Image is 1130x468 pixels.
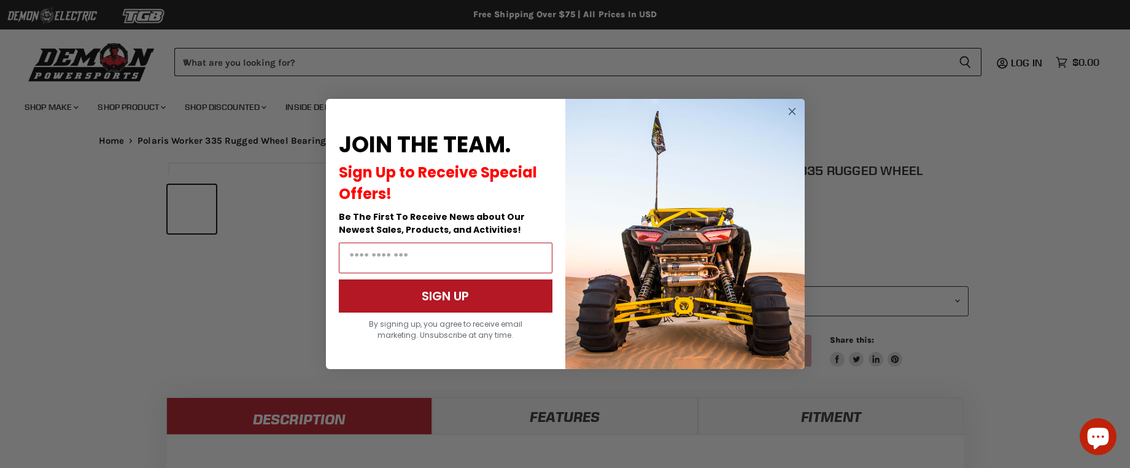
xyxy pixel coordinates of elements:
img: a9095488-b6e7-41ba-879d-588abfab540b.jpeg [565,99,805,369]
span: Be The First To Receive News about Our Newest Sales, Products, and Activities! [339,211,525,236]
input: Email Address [339,243,552,273]
button: SIGN UP [339,279,552,313]
button: Close dialog [784,104,800,119]
span: By signing up, you agree to receive email marketing. Unsubscribe at any time. [369,319,522,340]
span: JOIN THE TEAM. [339,129,511,160]
span: Sign Up to Receive Special Offers! [339,162,537,204]
inbox-online-store-chat: Shopify online store chat [1076,418,1120,458]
